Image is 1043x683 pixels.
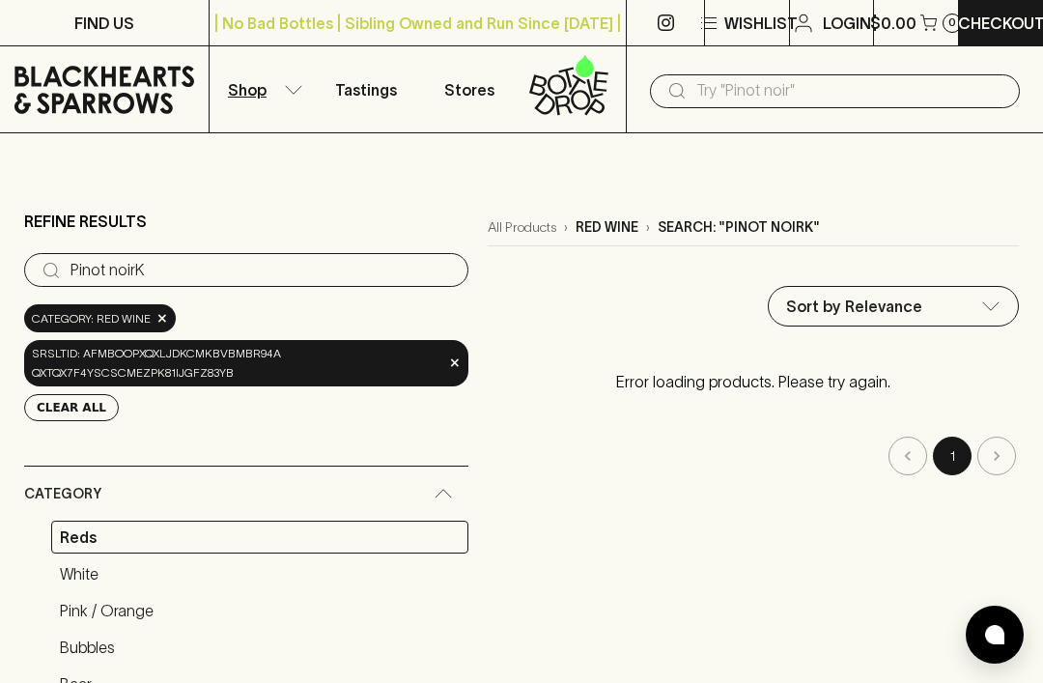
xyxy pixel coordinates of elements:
a: Tastings [314,46,418,132]
a: White [51,557,468,590]
p: Tastings [335,78,397,101]
p: Stores [444,78,494,101]
p: 0 [948,17,956,28]
p: › [564,217,568,238]
p: › [646,217,650,238]
p: Sort by Relevance [786,295,922,318]
span: srsltid: AfmBOopxqxlJdKcmKbvBMbR94a QXtQX7F4ySCsCMeZpK81IjGFz83yb [32,344,443,383]
p: red wine [576,217,638,238]
img: bubble-icon [985,625,1004,644]
p: FIND US [74,12,134,35]
button: Shop [210,46,314,132]
nav: pagination navigation [488,437,1019,475]
p: Search: "Pinot noirK" [658,217,820,238]
span: × [449,353,461,373]
span: × [156,308,168,328]
p: Error loading products. Please try again. [488,351,1019,413]
a: Stores [418,46,522,132]
a: Pink / Orange [51,594,468,627]
p: Refine Results [24,210,147,233]
p: Shop [228,78,267,101]
input: Try "Pinot noir" [696,75,1004,106]
p: Login [823,12,871,35]
a: Bubbles [51,631,468,664]
div: Sort by Relevance [769,287,1018,326]
button: page 1 [933,437,972,475]
div: Category [24,467,468,522]
p: Wishlist [724,12,798,35]
p: $0.00 [870,12,916,35]
span: Category: red wine [32,309,151,328]
span: Category [24,482,101,506]
button: Clear All [24,394,119,421]
a: All Products [488,217,556,238]
a: Reds [51,521,468,554]
input: Try “Pinot noir” [70,255,453,286]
